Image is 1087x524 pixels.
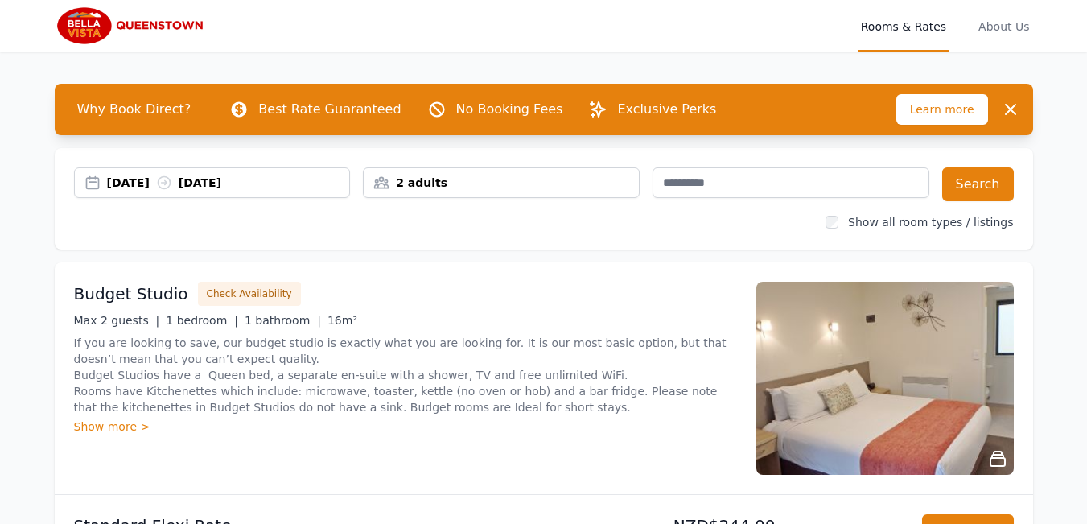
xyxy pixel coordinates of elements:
span: 1 bedroom | [166,314,238,327]
span: 16m² [327,314,357,327]
div: 2 adults [364,175,639,191]
label: Show all room types / listings [848,216,1013,229]
span: Learn more [896,94,988,125]
img: Bella Vista Queenstown [55,6,210,45]
span: Max 2 guests | [74,314,160,327]
button: Check Availability [198,282,301,306]
div: [DATE] [DATE] [107,175,350,191]
div: Show more > [74,419,737,435]
p: No Booking Fees [456,100,563,119]
p: If you are looking to save, our budget studio is exactly what you are looking for. It is our most... [74,335,737,415]
p: Exclusive Perks [617,100,716,119]
span: Why Book Direct? [64,93,204,126]
p: Best Rate Guaranteed [258,100,401,119]
span: 1 bathroom | [245,314,321,327]
button: Search [942,167,1014,201]
h3: Budget Studio [74,283,188,305]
